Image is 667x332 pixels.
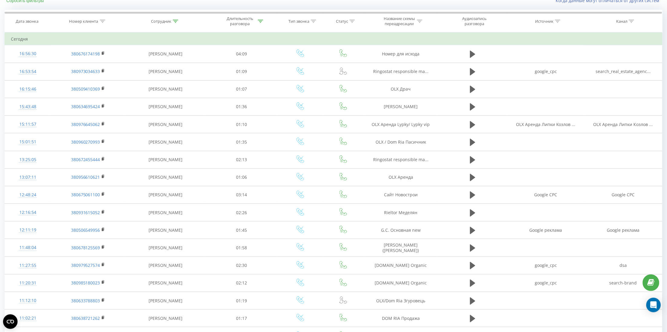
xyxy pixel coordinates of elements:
[11,83,44,95] div: 16:15:46
[206,168,278,186] td: 01:06
[535,19,554,24] div: Источник
[507,221,585,239] td: Google реклама
[593,121,653,127] span: OLX Аренда Липки Козлов ...
[11,101,44,113] div: 15:43:48
[363,186,438,204] td: Сайт Новострои
[11,312,44,324] div: 11:02:21
[206,98,278,115] td: 01:36
[363,204,438,221] td: Rieltor Меделян
[373,68,429,74] span: Ringostat responsible ma...
[11,277,44,289] div: 11:20:31
[125,98,206,115] td: [PERSON_NAME]
[16,19,38,24] div: Дата звонка
[646,298,661,312] div: Open Intercom Messenger
[363,310,438,327] td: DOM RIA Продажа
[11,154,44,166] div: 13:25:05
[11,207,44,218] div: 12:16:54
[71,298,100,304] a: 380633788803
[11,136,44,148] div: 15:01:51
[71,68,100,74] a: 380973034633
[363,239,438,257] td: [PERSON_NAME] ([PERSON_NAME])
[125,239,206,257] td: [PERSON_NAME]
[125,168,206,186] td: [PERSON_NAME]
[151,19,171,24] div: Сотрудник
[11,48,44,60] div: 16:56:30
[507,63,585,80] td: google_cpc
[11,224,44,236] div: 12:11:19
[71,192,100,198] a: 380675061100
[585,221,662,239] td: Google реклама
[585,186,662,204] td: Google CPC
[125,274,206,292] td: [PERSON_NAME]
[71,174,100,180] a: 380956610621
[363,133,438,151] td: ОLX / Dom Ria Пасичник
[206,151,278,168] td: 02:13
[125,257,206,274] td: [PERSON_NAME]
[336,19,348,24] div: Статус
[206,239,278,257] td: 01:58
[383,16,416,26] div: Название схемы переадресации
[71,139,100,145] a: 380960270993
[71,280,100,286] a: 380985180023
[206,292,278,310] td: 01:19
[69,19,98,24] div: Номер клиента
[71,157,100,162] a: 380672455444
[516,121,576,127] span: OLX Аренда Липки Козлов ...
[71,210,100,215] a: 380931615052
[3,314,18,329] button: Open CMP widget
[5,33,662,45] td: Сегодня
[206,186,278,204] td: 03:14
[363,221,438,239] td: G.C. Основная new
[71,262,100,268] a: 380979527574
[363,257,438,274] td: [DOMAIN_NAME] Organic
[11,260,44,271] div: 11:27:55
[71,121,100,127] a: 380976645062
[206,310,278,327] td: 01:17
[363,274,438,292] td: [DOMAIN_NAME] Organic
[206,221,278,239] td: 01:45
[363,292,438,310] td: OLX/Dom Ria Згуровець
[71,227,100,233] a: 380506549956
[125,292,206,310] td: [PERSON_NAME]
[363,80,438,98] td: OLX Драч
[71,51,100,57] a: 380676174198
[585,274,662,292] td: search-brand
[616,19,627,24] div: Канал
[125,80,206,98] td: [PERSON_NAME]
[125,310,206,327] td: [PERSON_NAME]
[125,151,206,168] td: [PERSON_NAME]
[11,171,44,183] div: 13:07:11
[206,116,278,133] td: 01:10
[206,63,278,80] td: 01:09
[11,189,44,201] div: 12:48:24
[363,168,438,186] td: OLX Аренда
[125,45,206,63] td: [PERSON_NAME]
[596,68,651,74] span: search_real_estate_agenc...
[11,242,44,254] div: 11:48:04
[71,86,100,92] a: 380509410369
[363,45,438,63] td: Номер для исхода
[11,118,44,130] div: 15:11:57
[206,80,278,98] td: 01:07
[71,245,100,251] a: 380678125569
[125,133,206,151] td: [PERSON_NAME]
[585,257,662,274] td: dsa
[363,98,438,115] td: [PERSON_NAME]
[507,186,585,204] td: Google CPC
[363,116,438,133] td: OLX Аренда Lypky/ Lypky vip
[507,257,585,274] td: google_cpc
[125,186,206,204] td: [PERSON_NAME]
[455,16,494,26] div: Аудиозапись разговора
[206,257,278,274] td: 02:30
[71,104,100,109] a: 380634695424
[125,63,206,80] td: [PERSON_NAME]
[206,204,278,221] td: 02:26
[373,157,429,162] span: Ringostat responsible ma...
[206,45,278,63] td: 04:09
[288,19,309,24] div: Тип звонка
[224,16,256,26] div: Длительность разговора
[125,116,206,133] td: [PERSON_NAME]
[507,274,585,292] td: google_cpc
[125,221,206,239] td: [PERSON_NAME]
[11,66,44,78] div: 16:53:54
